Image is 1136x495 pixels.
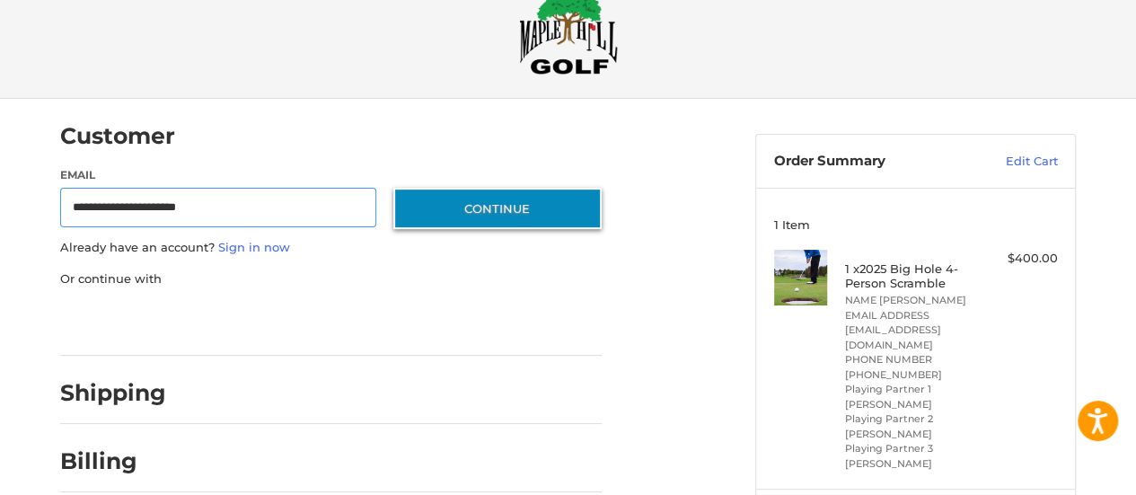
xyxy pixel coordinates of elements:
li: Playing Partner 1 [PERSON_NAME] [845,382,982,411]
button: Continue [393,188,602,229]
iframe: PayPal-venmo [359,305,494,338]
h2: Billing [60,447,165,475]
iframe: PayPal-paylater [207,305,341,338]
li: Playing Partner 3 [PERSON_NAME] [845,441,982,471]
h3: 1 Item [774,217,1058,232]
a: Edit Cart [967,153,1058,171]
li: EMAIL ADDRESS [EMAIL_ADDRESS][DOMAIN_NAME] [845,308,982,353]
h2: Customer [60,122,175,150]
h3: Order Summary [774,153,967,171]
p: Already have an account? [60,239,602,257]
p: Or continue with [60,270,602,288]
li: PHONE NUMBER [PHONE_NUMBER] [845,352,982,382]
h4: 1 x 2025 Big Hole 4-Person Scramble [845,261,982,291]
iframe: PayPal-paypal [55,305,189,338]
label: Email [60,167,376,183]
li: NAME [PERSON_NAME] [845,293,982,308]
a: Sign in now [218,240,290,254]
h2: Shipping [60,379,166,407]
li: Playing Partner 2 [PERSON_NAME] [845,411,982,441]
div: $400.00 [987,250,1058,268]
